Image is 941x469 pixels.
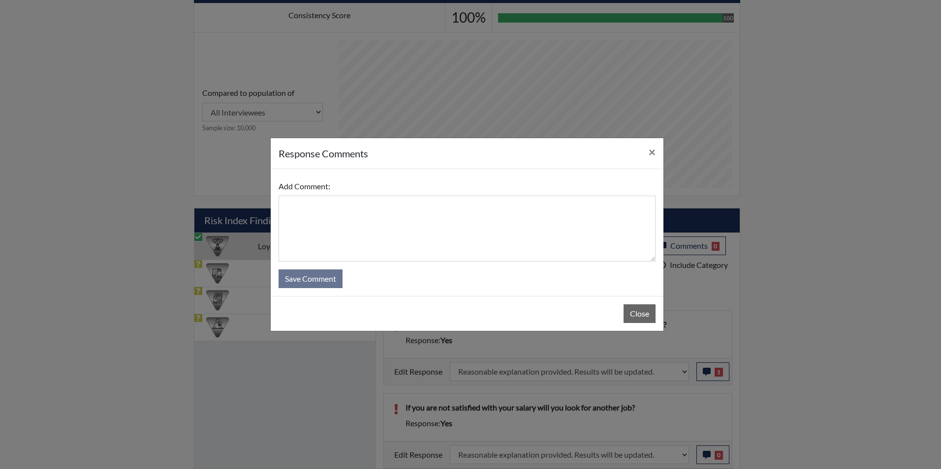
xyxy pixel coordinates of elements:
h5: response Comments [279,146,368,161]
button: Save Comment [279,269,343,288]
button: Close [641,138,663,166]
span: × [649,145,656,159]
label: Add Comment: [279,177,330,196]
button: Close [624,304,656,323]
